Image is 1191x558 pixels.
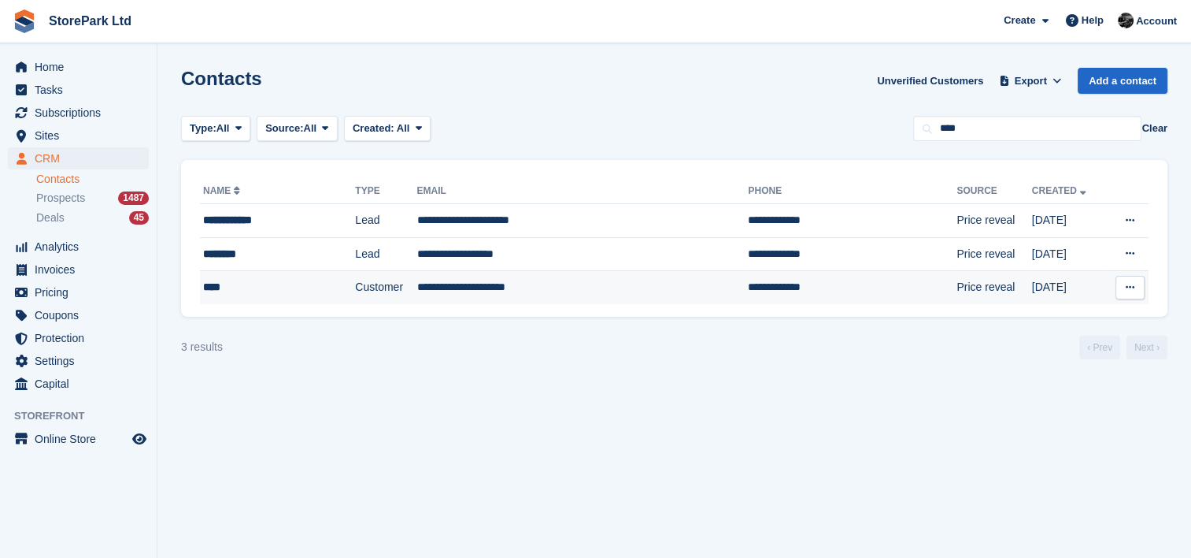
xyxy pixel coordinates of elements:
a: menu [8,259,149,281]
a: Prospects 1487 [36,190,149,206]
span: Settings [35,350,129,372]
img: stora-icon-8386f47178a22dfd0bd8f6a31ec36ba5ce8667c1dd55bd0f319d3a0aa187defe.svg [13,9,36,33]
span: Coupons [35,304,129,326]
th: Type [355,179,416,204]
td: Price reveal [956,204,1031,238]
a: menu [8,147,149,169]
span: Export [1015,73,1047,89]
a: StorePark Ltd [43,8,138,34]
a: menu [8,102,149,124]
td: Price reveal [956,237,1031,271]
a: Previous [1079,336,1120,359]
a: Preview store [130,430,149,448]
a: menu [8,79,149,101]
span: Capital [35,373,129,395]
span: Help [1082,13,1104,28]
span: Prospects [36,191,85,206]
a: Name [203,185,243,196]
span: All [304,121,317,136]
a: Contacts [36,172,149,187]
h1: Contacts [181,68,262,89]
th: Phone [748,179,956,204]
span: Pricing [35,281,129,303]
span: Subscriptions [35,102,129,124]
a: menu [8,428,149,450]
button: Type: All [181,116,250,142]
span: Source: [265,121,303,136]
button: Clear [1141,121,1167,136]
span: CRM [35,147,129,169]
a: Created [1032,185,1089,196]
span: All [216,121,230,136]
button: Export [996,68,1065,94]
td: [DATE] [1032,204,1106,238]
span: Sites [35,125,129,147]
td: Customer [355,271,416,304]
td: Price reveal [956,271,1031,304]
span: Home [35,56,129,78]
div: 1487 [118,192,149,205]
span: Invoices [35,259,129,281]
a: menu [8,236,149,258]
td: Lead [355,204,416,238]
span: Account [1136,13,1177,29]
a: menu [8,125,149,147]
a: Next [1126,336,1167,359]
a: menu [8,327,149,349]
span: Online Store [35,428,129,450]
span: Tasks [35,79,129,101]
div: 3 results [181,339,223,355]
a: menu [8,304,149,326]
td: Lead [355,237,416,271]
span: Analytics [35,236,129,258]
span: Type: [190,121,216,136]
a: menu [8,281,149,303]
span: Protection [35,327,129,349]
a: Unverified Customers [871,68,989,94]
td: [DATE] [1032,237,1106,271]
a: Deals 45 [36,210,149,226]
a: menu [8,350,149,372]
nav: Page [1076,336,1171,359]
th: Email [417,179,749,204]
td: [DATE] [1032,271,1106,304]
img: Ryan Mulcahy [1118,13,1134,28]
a: menu [8,56,149,78]
div: 45 [129,211,149,225]
span: Created: [353,122,394,134]
span: Storefront [14,408,157,424]
span: All [397,122,410,134]
button: Source: All [257,116,338,142]
a: Add a contact [1078,68,1167,94]
button: Created: All [344,116,431,142]
span: Deals [36,210,65,225]
a: menu [8,373,149,395]
span: Create [1004,13,1035,28]
th: Source [956,179,1031,204]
